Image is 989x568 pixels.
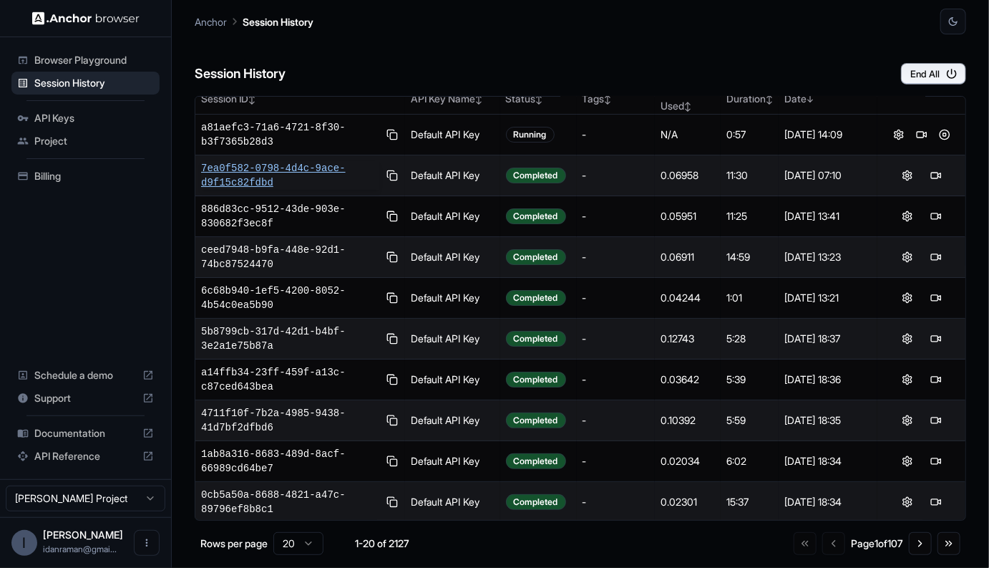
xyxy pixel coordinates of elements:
img: Anchor Logo [32,11,140,25]
div: 5:39 [726,372,773,387]
div: API Key Name [411,92,494,106]
span: ↕ [475,94,482,105]
div: 5:28 [726,332,773,346]
div: Session ID [201,92,399,106]
div: 14:59 [726,250,773,264]
div: [DATE] 18:34 [784,454,872,468]
div: 1:01 [726,291,773,305]
span: Idan Raman [43,529,123,541]
div: API Keys [11,107,160,130]
div: [DATE] 07:10 [784,168,872,183]
span: ceed7948-b9fa-448e-92d1-74bc87524470 [201,243,379,271]
div: Completed [506,494,566,510]
div: Schedule a demo [11,364,160,387]
div: 5:59 [726,413,773,428]
span: ↓ [807,94,814,105]
td: Default API Key [405,278,500,319]
td: Default API Key [405,196,500,237]
div: 11:30 [726,168,773,183]
span: API Reference [34,449,137,463]
div: - [583,209,649,223]
button: End All [901,63,966,85]
div: - [583,332,649,346]
div: - [583,127,649,142]
div: 15:37 [726,495,773,509]
div: Completed [506,208,566,224]
span: 7ea0f582-0798-4d4c-9ace-d9f15c82fdbd [201,161,379,190]
span: a14ffb34-23ff-459f-a13c-c87ced643bea [201,365,379,394]
div: Documentation [11,422,160,445]
div: 1-20 of 2127 [346,536,418,551]
div: 0.05951 [661,209,715,223]
td: Default API Key [405,237,500,278]
div: Support [11,387,160,410]
div: 0.12743 [661,332,715,346]
span: ↕ [248,94,255,105]
div: Completed [506,453,566,469]
span: API Keys [34,111,154,125]
span: Browser Playground [34,53,154,67]
div: - [583,250,649,264]
div: 0.03642 [661,372,715,387]
div: 0.02301 [661,495,715,509]
p: Rows per page [200,536,268,551]
span: 6c68b940-1ef5-4200-8052-4b54c0ea5b90 [201,284,379,312]
p: Anchor [195,14,227,29]
td: Default API Key [405,360,500,400]
p: Session History [243,14,313,29]
div: Running [506,127,555,143]
div: [DATE] 18:37 [784,332,872,346]
span: idanraman@gmail.com [43,544,117,554]
div: Duration [726,92,773,106]
td: Default API Key [405,115,500,155]
div: Session History [11,72,160,95]
div: [DATE] 18:34 [784,495,872,509]
div: API Reference [11,445,160,468]
div: Billing [11,165,160,188]
div: - [583,291,649,305]
div: Page 1 of 107 [851,536,903,551]
span: 5b8799cb-317d-42d1-b4bf-3e2a1e75b87a [201,324,379,353]
div: 0:57 [726,127,773,142]
span: Documentation [34,426,137,441]
div: Completed [506,331,566,347]
span: 1ab8a316-8683-489d-8acf-66989cd64be7 [201,447,379,476]
span: Session History [34,76,154,90]
td: Default API Key [405,400,500,441]
div: 0.10392 [661,413,715,428]
span: Schedule a demo [34,368,137,382]
td: Default API Key [405,482,500,523]
span: Billing [34,169,154,183]
button: Open menu [134,530,160,556]
div: Status [506,92,571,106]
div: [DATE] 13:21 [784,291,872,305]
div: I [11,530,37,556]
div: - [583,168,649,183]
span: Project [34,134,154,148]
div: - [583,454,649,468]
div: Credits Used [661,85,715,113]
div: Date [784,92,872,106]
div: Completed [506,168,566,183]
span: ↕ [536,94,543,105]
span: Support [34,391,137,405]
div: 0.02034 [661,454,715,468]
nav: breadcrumb [195,14,313,29]
span: a81aefc3-71a6-4721-8f30-b3f7365b28d3 [201,120,379,149]
div: 0.06958 [661,168,715,183]
td: Default API Key [405,319,500,360]
div: Completed [506,249,566,265]
div: - [583,413,649,428]
div: 6:02 [726,454,773,468]
div: Completed [506,413,566,428]
div: Completed [506,372,566,388]
span: ↕ [766,94,773,105]
div: [DATE] 18:35 [784,413,872,428]
h6: Session History [195,64,286,85]
div: Project [11,130,160,153]
div: [DATE] 13:23 [784,250,872,264]
div: Completed [506,290,566,306]
div: [DATE] 13:41 [784,209,872,223]
td: Default API Key [405,441,500,482]
div: 11:25 [726,209,773,223]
